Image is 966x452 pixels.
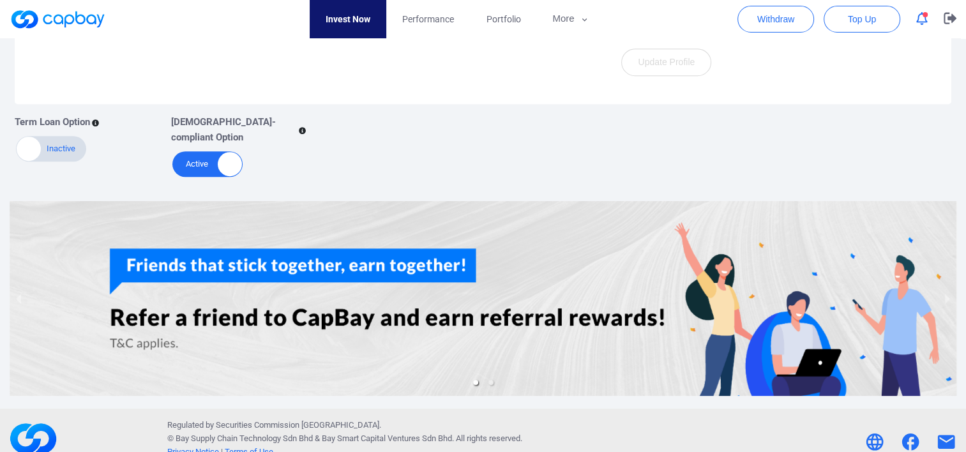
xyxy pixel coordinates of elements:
[473,380,478,385] li: slide item 1
[486,12,520,26] span: Portfolio
[402,12,454,26] span: Performance
[939,201,956,396] button: next slide / item
[848,13,876,26] span: Top Up
[488,380,494,385] li: slide item 2
[737,6,814,33] button: Withdraw
[824,6,900,33] button: Top Up
[15,114,90,130] p: Term Loan Option
[10,201,27,396] button: previous slide / item
[171,114,298,145] p: [DEMOGRAPHIC_DATA]-compliant Option
[322,433,452,443] span: Bay Smart Capital Ventures Sdn Bhd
